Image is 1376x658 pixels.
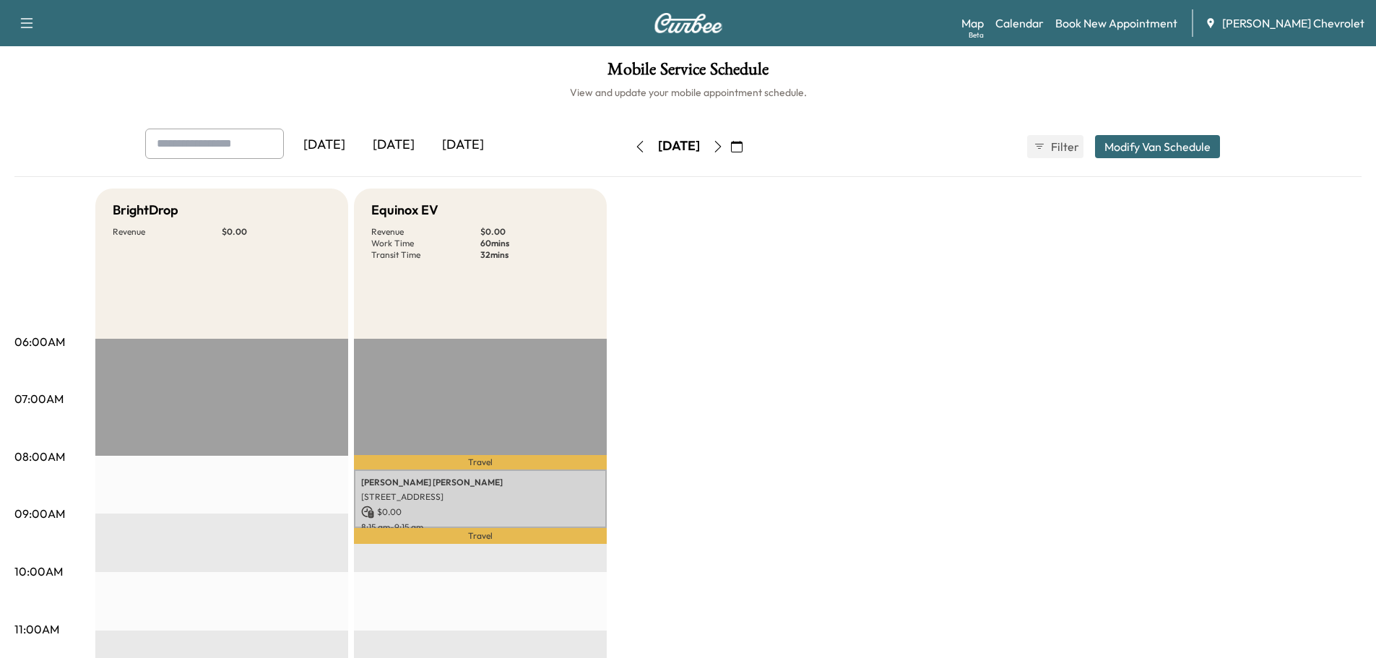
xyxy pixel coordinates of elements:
[359,129,428,162] div: [DATE]
[371,238,480,249] p: Work Time
[371,200,438,220] h5: Equinox EV
[658,137,700,155] div: [DATE]
[1222,14,1364,32] span: [PERSON_NAME] Chevrolet
[14,505,65,522] p: 09:00AM
[113,226,222,238] p: Revenue
[14,333,65,350] p: 06:00AM
[428,129,498,162] div: [DATE]
[290,129,359,162] div: [DATE]
[113,200,178,220] h5: BrightDrop
[354,455,607,469] p: Travel
[480,238,589,249] p: 60 mins
[480,226,589,238] p: $ 0.00
[14,390,64,407] p: 07:00AM
[354,528,607,544] p: Travel
[1027,135,1083,158] button: Filter
[222,226,331,238] p: $ 0.00
[961,14,984,32] a: MapBeta
[1055,14,1177,32] a: Book New Appointment
[361,477,600,488] p: [PERSON_NAME] [PERSON_NAME]
[1095,135,1220,158] button: Modify Van Schedule
[14,620,59,638] p: 11:00AM
[14,448,65,465] p: 08:00AM
[371,249,480,261] p: Transit Time
[654,13,723,33] img: Curbee Logo
[14,563,63,580] p: 10:00AM
[361,506,600,519] p: $ 0.00
[14,61,1362,85] h1: Mobile Service Schedule
[969,30,984,40] div: Beta
[14,85,1362,100] h6: View and update your mobile appointment schedule.
[480,249,589,261] p: 32 mins
[995,14,1044,32] a: Calendar
[1051,138,1077,155] span: Filter
[371,226,480,238] p: Revenue
[361,521,600,533] p: 8:15 am - 9:15 am
[361,491,600,503] p: [STREET_ADDRESS]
